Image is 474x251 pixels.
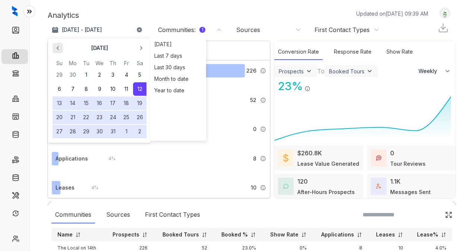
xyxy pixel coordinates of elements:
[51,206,95,223] div: Communities
[66,68,79,82] button: 30
[79,111,93,124] button: 22
[162,231,199,238] p: Booked Tours
[297,149,322,158] div: $260.8K
[376,155,381,161] img: TourReviews
[79,59,93,67] th: Tuesday
[398,232,403,238] img: sorting
[106,59,120,67] th: Thursday
[260,126,266,132] img: Info
[75,232,81,238] img: sorting
[62,26,102,34] p: [DATE] - [DATE]
[158,26,205,34] div: Communities :
[53,68,66,82] button: 29
[279,68,304,74] div: Prospects
[152,38,204,50] div: [DATE]
[133,68,146,82] button: 5
[93,125,106,138] button: 30
[152,50,204,61] div: Last 7 days
[429,212,436,218] img: SearchIcon
[274,44,323,60] div: Conversion Rate
[53,96,66,110] button: 13
[1,24,28,39] li: Leads
[376,231,395,238] p: Leases
[1,49,28,64] li: Leasing
[91,44,108,52] p: [DATE]
[236,26,260,34] div: Sources
[66,96,79,110] button: 14
[390,160,426,168] div: Tour Reviews
[84,184,98,192] div: 4 %
[66,82,79,96] button: 7
[321,231,354,238] p: Applications
[53,125,66,138] button: 27
[93,59,106,67] th: Wednesday
[246,67,256,75] span: 226
[274,78,303,95] div: 23 %
[106,96,120,110] button: 17
[357,232,362,238] img: sorting
[437,22,449,34] img: Download
[66,59,79,67] th: Monday
[199,27,205,33] div: 1
[356,10,428,18] p: Updated on [DATE] 09:39 AM
[113,231,139,238] p: Prospects
[250,96,256,104] span: 52
[202,232,207,238] img: sorting
[120,68,133,82] button: 4
[133,96,146,110] button: 19
[106,82,120,96] button: 10
[283,153,288,162] img: LeaseValue
[390,149,394,158] div: 0
[106,125,120,138] button: 31
[250,232,256,238] img: sorting
[270,231,298,238] p: Show Rate
[260,185,266,191] img: Info
[56,155,88,163] div: Applications
[133,82,146,96] button: 12
[102,206,134,223] div: Sources
[304,86,310,92] img: Info
[253,155,256,163] span: 8
[445,211,452,219] img: Click Icon
[417,231,438,238] p: Lease%
[317,67,325,76] div: To
[53,59,66,67] th: Sunday
[79,68,93,82] button: 1
[93,82,106,96] button: 9
[1,67,28,82] li: Collections
[66,125,79,138] button: 28
[79,82,93,96] button: 8
[329,68,364,74] div: Booked Tours
[305,67,313,75] img: ViewFilterArrow
[152,85,204,96] div: Year to date
[53,111,66,124] button: 20
[1,128,28,143] li: Knowledge
[133,125,146,138] button: 2
[253,125,256,133] span: 0
[390,177,401,186] div: 1.1K
[310,79,322,90] img: Click Icon
[414,64,456,78] button: Weekly
[142,232,148,238] img: sorting
[330,44,375,60] div: Response Rate
[418,67,441,75] span: Weekly
[297,160,359,168] div: Lease Value Generated
[152,73,204,85] div: Month to date
[376,184,381,189] img: TotalFum
[315,26,370,34] div: First Contact Types
[297,188,355,196] div: After-Hours Prospects
[93,68,106,82] button: 2
[12,6,18,16] img: logo
[1,110,28,125] li: Units
[79,96,93,110] button: 15
[1,207,28,222] li: Renewals
[141,206,204,223] div: First Contact Types
[440,9,450,17] img: UserAvatar
[120,111,133,124] button: 25
[93,96,106,110] button: 16
[79,125,93,138] button: 29
[441,232,446,238] img: sorting
[1,92,28,107] li: Communities
[1,153,28,168] li: Rent Collections
[260,68,266,74] img: Info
